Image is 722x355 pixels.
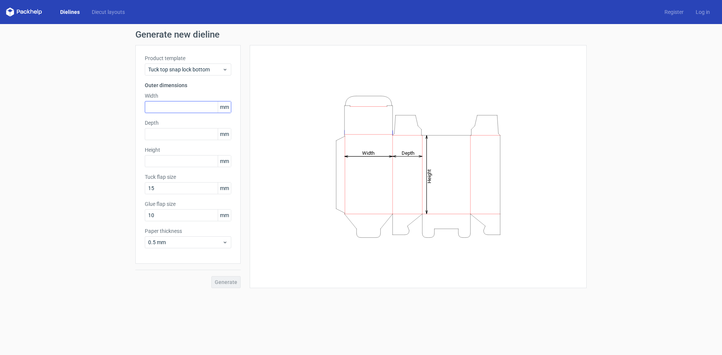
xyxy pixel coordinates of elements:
span: mm [218,101,231,113]
span: mm [218,183,231,194]
h1: Generate new dieline [135,30,587,39]
h3: Outer dimensions [145,82,231,89]
tspan: Height [426,169,432,183]
label: Product template [145,54,231,62]
label: Height [145,146,231,154]
span: 0.5 mm [148,239,222,246]
span: mm [218,128,231,140]
label: Depth [145,119,231,127]
a: Diecut layouts [86,8,131,16]
span: mm [218,210,231,221]
label: Tuck flap size [145,173,231,181]
label: Paper thickness [145,227,231,235]
label: Glue flap size [145,200,231,208]
tspan: Depth [402,150,414,156]
a: Dielines [54,8,86,16]
label: Width [145,92,231,100]
tspan: Width [362,150,375,156]
span: Tuck top snap lock bottom [148,66,222,73]
span: mm [218,156,231,167]
a: Log in [690,8,716,16]
a: Register [658,8,690,16]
